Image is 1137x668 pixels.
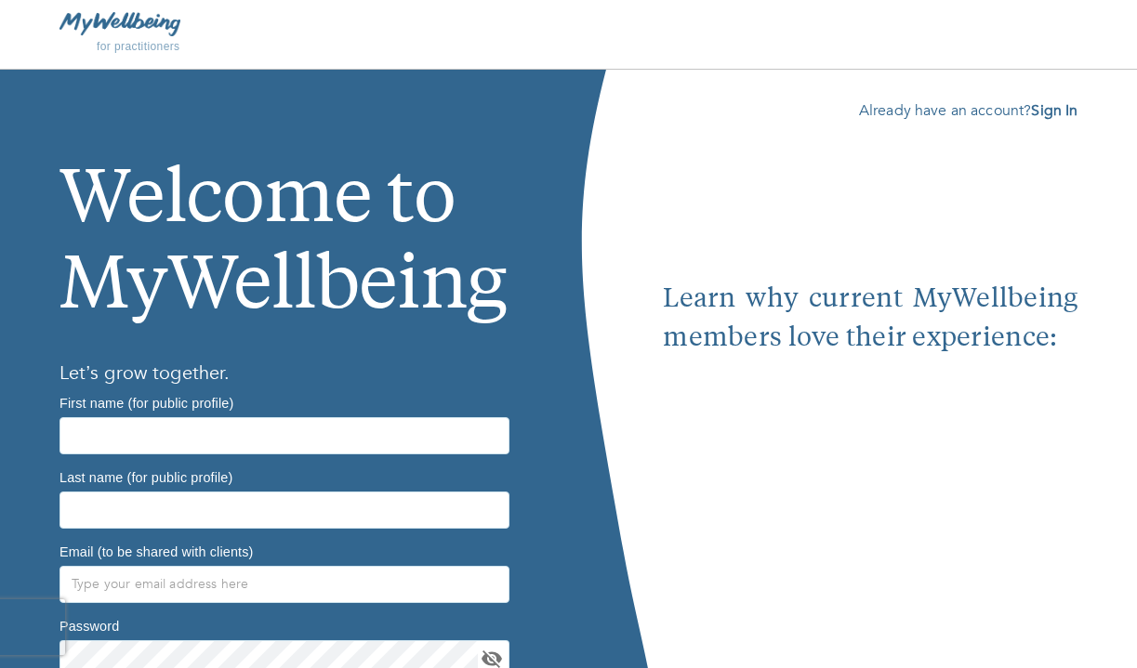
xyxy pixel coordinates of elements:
input: Type your email address here [59,566,509,603]
p: Already have an account? [663,99,1078,122]
h1: Welcome to MyWellbeing [59,99,509,333]
img: MyWellbeing [59,12,180,35]
span: for practitioners [97,40,180,53]
label: Password [59,619,119,632]
label: Email (to be shared with clients) [59,544,253,557]
h6: Let’s grow together. [59,359,509,388]
label: Last name (for public profile) [59,470,232,483]
p: Learn why current MyWellbeing members love their experience: [663,281,1078,359]
a: Sign In [1031,100,1078,121]
label: First name (for public profile) [59,396,233,409]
